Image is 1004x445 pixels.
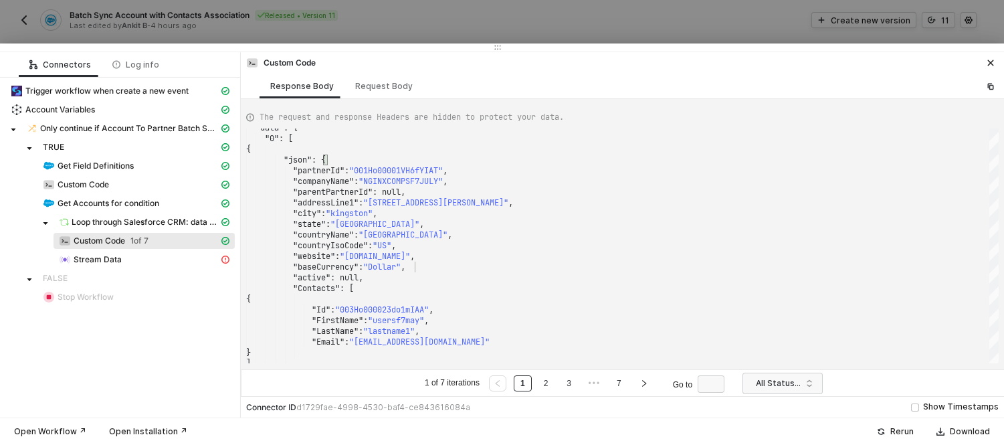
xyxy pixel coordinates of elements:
span: : [335,251,340,262]
span: : [354,230,359,240]
span: Custom Code [58,179,109,190]
span: : [368,240,373,251]
span: icon-cards [221,218,229,226]
span: Trigger workflow when create a new event [5,83,235,99]
li: 3 [560,375,578,391]
div: Request Body [355,81,413,92]
div: Connectors [29,60,91,70]
span: TRUE [43,142,64,153]
span: "countryName" [293,230,354,240]
a: 3 [563,376,575,391]
span: "Contacts" [293,283,340,294]
span: : [344,337,349,347]
span: icon-cards [221,106,229,114]
span: : [ [279,133,293,144]
div: Open Workflow ↗ [14,426,86,437]
span: "parentPartnerId" [293,187,373,197]
span: : [326,219,330,230]
span: , [443,176,447,187]
span: icon-cards [221,143,229,151]
span: : [359,326,363,337]
span: icon-cards [221,162,229,170]
span: "NGINXCOMPSF7JULY" [359,176,443,187]
span: , [443,165,447,176]
img: integration-icon [43,161,54,171]
span: "[GEOGRAPHIC_DATA]" [359,230,447,240]
span: ] [246,358,251,369]
li: Next Page [633,375,655,391]
span: "kingston" [326,208,373,219]
span: "[DOMAIN_NAME]" [340,251,410,262]
span: , [419,219,424,230]
span: icon-copy-paste [987,82,995,90]
span: icon-cards [221,181,229,189]
span: "partnerId" [293,165,344,176]
li: 7 [610,375,628,391]
div: Log info [112,60,159,70]
span: Get Accounts for condition [37,195,235,211]
span: "city" [293,208,321,219]
span: { [246,144,251,155]
span: icon-logic [29,61,37,69]
span: "website" [293,251,335,262]
span: "0" [265,133,279,144]
li: Next 3 Pages [583,375,605,391]
div: Show Timestamps [923,401,999,414]
span: , [410,251,415,262]
span: The request and response Headers are hidden to protect your data. [260,111,564,123]
span: : [344,165,349,176]
span: "lastname1" [363,326,415,337]
span: "addressLine1" [293,197,359,208]
span: Custom Code [37,177,235,193]
img: integration-icon [43,179,54,190]
span: : { [312,155,326,165]
span: : [359,197,363,208]
span: : [363,315,368,326]
span: "active" [293,272,330,283]
span: Get Accounts for condition [58,198,159,209]
span: Loop through Salesforce CRM: data - Records [72,217,219,228]
span: Loop through Salesforce CRM: data - Records [54,214,235,230]
span: icon-download [936,428,944,436]
a: 2 [540,376,553,391]
span: ••• [585,375,603,391]
button: Open Installation ↗ [100,424,196,440]
div: Custom Code [246,57,316,69]
span: "LastName" [312,326,359,337]
span: "usersf7may" [368,315,424,326]
span: FALSE [43,273,68,284]
span: icon-exclamation [221,256,229,264]
span: "Email" [312,337,344,347]
span: "Dollar" [363,262,401,272]
span: caret-down [42,220,49,227]
span: "[STREET_ADDRESS][PERSON_NAME]" [363,197,508,208]
li: 2 [537,375,555,391]
button: Open Workflow ↗ [5,424,95,440]
span: Account Variables [25,104,95,115]
span: Stop Workflow [37,289,235,305]
img: integration-icon [247,58,258,68]
span: "FirstName" [312,315,363,326]
span: "json" [284,155,312,165]
button: left [489,375,506,391]
span: All Statuses [756,373,815,393]
img: integration-icon [43,292,54,302]
span: : [330,304,335,315]
span: icon-cards [221,199,229,207]
span: Only continue if Account To Partner Batch Sync Exists [40,123,219,134]
a: 7 [613,376,625,391]
div: Rerun [890,426,914,437]
span: "[EMAIL_ADDRESS][DOMAIN_NAME]" [349,337,490,347]
span: caret-down [10,126,17,133]
div: Response Body [270,81,334,92]
span: } [246,347,251,358]
span: { [246,294,251,304]
span: : [354,176,359,187]
div: Go to [673,375,730,391]
div: Connector ID [246,402,470,413]
span: , [373,208,377,219]
button: right [635,375,653,391]
img: integration-icon [60,254,70,265]
span: Custom Code [54,233,235,249]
